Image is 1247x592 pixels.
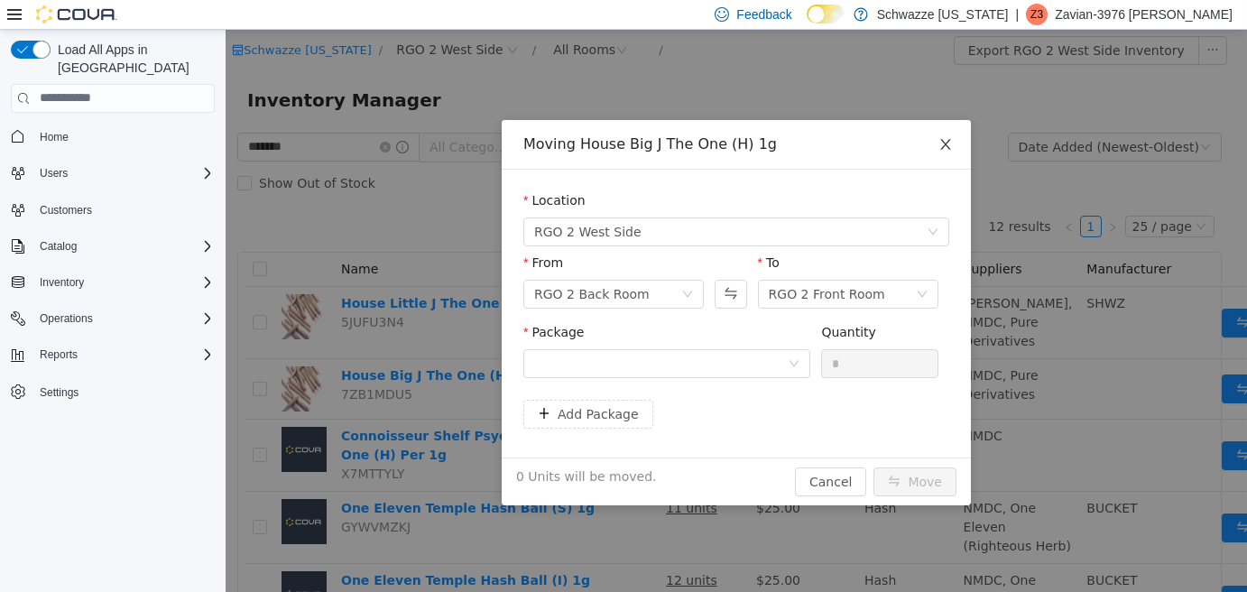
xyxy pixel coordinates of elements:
p: | [1016,4,1020,25]
button: Close [695,90,745,141]
button: Settings [4,378,222,404]
span: Settings [40,385,79,400]
span: Operations [40,311,93,326]
button: Catalog [32,236,84,257]
a: Home [32,126,76,148]
i: icon: down [457,259,467,272]
button: Inventory [32,272,91,293]
span: Users [40,166,68,180]
input: Dark Mode [807,5,845,23]
button: Swap [489,250,521,279]
p: Schwazze [US_STATE] [877,4,1009,25]
img: Cova [36,5,117,23]
button: Catalog [4,234,222,259]
span: Home [40,130,69,144]
label: Location [298,163,360,178]
span: Inventory [32,272,215,293]
span: Reports [40,347,78,362]
span: Users [32,162,215,184]
span: Catalog [40,239,77,254]
i: icon: close [713,107,727,122]
span: Settings [32,380,215,402]
button: icon: plusAdd Package [298,370,428,399]
button: Home [4,124,222,150]
div: RGO 2 Back Room [309,251,424,278]
i: icon: down [563,328,574,341]
div: Moving House Big J The One (H) 1g [298,105,724,125]
a: Customers [32,199,99,221]
button: Reports [32,344,85,365]
label: To [532,226,554,240]
p: Zavian-3976 [PERSON_NAME] [1055,4,1233,25]
a: Settings [32,382,86,403]
span: Home [32,125,215,148]
button: Cancel [569,438,641,467]
input: Quantity [596,320,712,347]
label: Package [298,295,358,310]
span: Operations [32,308,215,329]
span: Customers [40,203,92,217]
label: From [298,226,337,240]
span: Inventory [40,275,84,290]
span: Feedback [736,5,791,23]
span: Load All Apps in [GEOGRAPHIC_DATA] [51,41,215,77]
button: Users [32,162,75,184]
span: Customers [32,199,215,221]
div: Zavian-3976 McCarty [1026,4,1048,25]
button: Customers [4,197,222,223]
nav: Complex example [11,116,215,452]
i: icon: down [691,259,702,272]
button: Users [4,161,222,186]
span: RGO 2 West Side [309,189,416,216]
span: 0 Units will be moved. [291,438,431,457]
button: Operations [32,308,100,329]
div: RGO 2 Front Room [543,251,660,278]
button: Inventory [4,270,222,295]
button: Reports [4,342,222,367]
button: Operations [4,306,222,331]
span: Reports [32,344,215,365]
span: Z3 [1030,4,1043,25]
label: Quantity [596,295,651,310]
span: Catalog [32,236,215,257]
i: icon: down [702,197,713,209]
button: icon: swapMove [648,438,731,467]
